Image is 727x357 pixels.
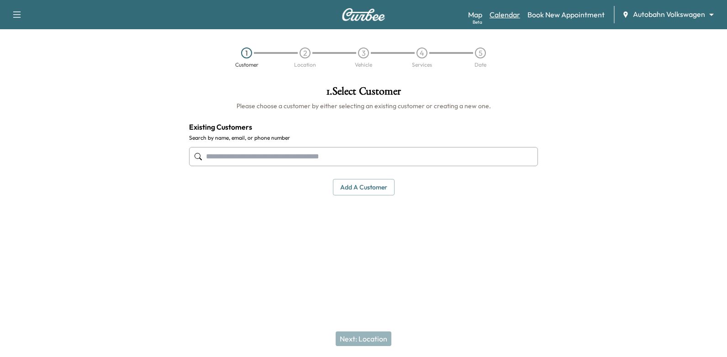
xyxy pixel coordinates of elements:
a: Calendar [490,9,520,20]
div: 4 [416,47,427,58]
img: Curbee Logo [342,8,385,21]
a: MapBeta [468,9,482,20]
div: Customer [235,62,258,68]
div: 3 [358,47,369,58]
h6: Please choose a customer by either selecting an existing customer or creating a new one. [189,101,538,110]
a: Book New Appointment [527,9,605,20]
h4: Existing Customers [189,121,538,132]
div: 2 [300,47,311,58]
button: Add a customer [333,179,395,196]
div: Vehicle [355,62,372,68]
div: Beta [473,19,482,26]
label: Search by name, email, or phone number [189,134,538,142]
div: 5 [475,47,486,58]
span: Autobahn Volkswagen [633,9,705,20]
div: Date [474,62,486,68]
div: Location [294,62,316,68]
div: 1 [241,47,252,58]
div: Services [412,62,432,68]
h1: 1 . Select Customer [189,86,538,101]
